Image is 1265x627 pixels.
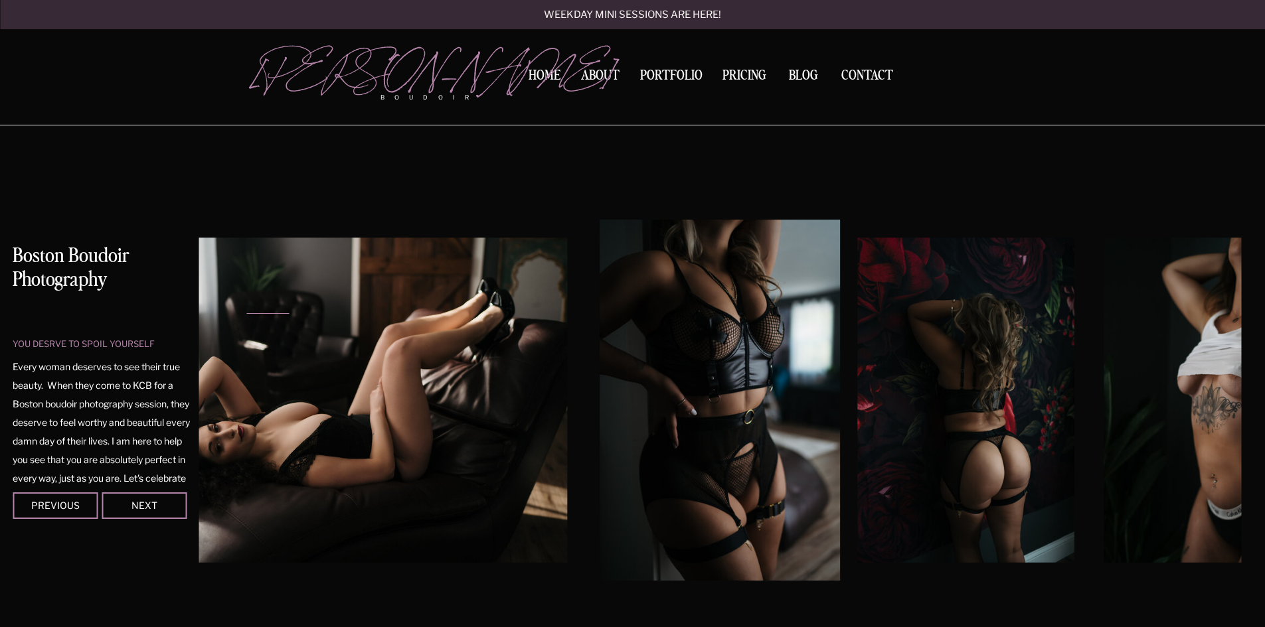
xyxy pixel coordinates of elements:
[80,238,567,563] img: Brunette woman laying on chaise lounge wearing black lingerie posing for a Boston luxury boudoir ...
[13,358,191,472] p: Every woman deserves to see their true beauty. When they come to KCB for a Boston boudoir photogr...
[15,501,95,509] div: Previous
[13,338,175,350] p: you desrve to spoil yourself
[600,220,841,581] img: Woman posing in black leather lingerie against a door frame in a Boston boudoir studio
[509,10,757,21] a: Weekday mini sessions are here!
[380,93,491,102] p: boudoir
[252,47,491,87] a: [PERSON_NAME]
[13,244,190,296] h1: Boston Boudoir Photography
[783,69,824,81] a: BLOG
[836,69,898,83] a: Contact
[719,69,770,87] a: Pricing
[857,238,1074,563] img: Woman wearing black lingerie leaning against floral tapestry in Boston boudoir studio
[635,69,707,87] a: Portfolio
[104,501,184,509] div: Next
